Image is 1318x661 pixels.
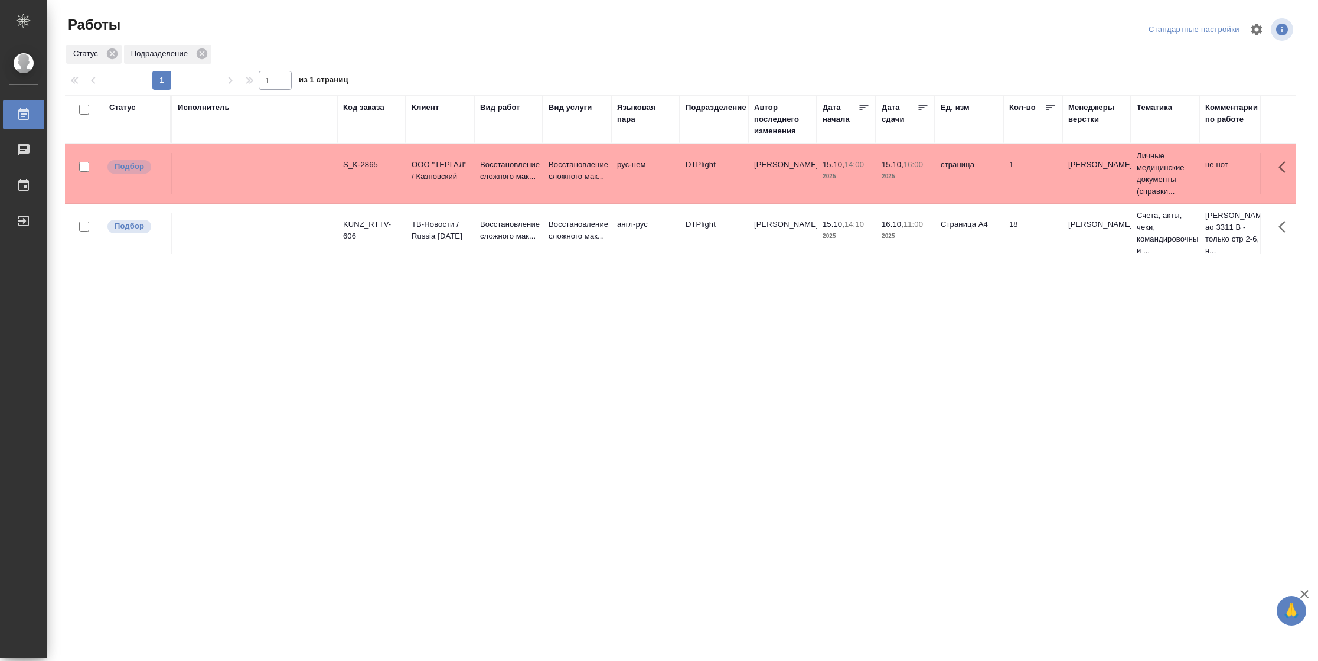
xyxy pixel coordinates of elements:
p: Подразделение [131,48,192,60]
p: 11:00 [903,220,923,229]
button: 🙏 [1277,596,1306,626]
div: Можно подбирать исполнителей [106,159,165,175]
td: Страница А4 [935,213,1003,254]
p: 2025 [823,230,870,242]
div: Менеджеры верстки [1068,102,1125,125]
div: Ед. изм [941,102,970,113]
p: 2025 [882,171,929,183]
p: 16:00 [903,160,923,169]
p: 16.10, [882,220,903,229]
span: Посмотреть информацию [1271,18,1296,41]
p: не нот [1205,159,1262,171]
div: Дата сдачи [882,102,917,125]
p: 14:00 [844,160,864,169]
p: 15.10, [823,160,844,169]
p: 2025 [823,171,870,183]
div: split button [1146,21,1242,39]
div: Код заказа [343,102,384,113]
div: Исполнитель [178,102,230,113]
p: Личные медицинские документы (справки... [1137,150,1193,197]
p: [PERSON_NAME] ао 3311 В - только стр 2-6, н... [1205,210,1262,257]
div: Дата начала [823,102,858,125]
span: 🙏 [1281,598,1301,623]
div: S_K-2865 [343,159,400,171]
div: Кол-во [1009,102,1036,113]
p: Восстановление сложного мак... [549,159,605,183]
div: Тематика [1137,102,1172,113]
p: Счета, акты, чеки, командировочные и ... [1137,210,1193,257]
div: Вид услуги [549,102,592,113]
p: Восстановление сложного мак... [480,159,537,183]
div: Статус [66,45,122,64]
p: Восстановление сложного мак... [549,219,605,242]
button: Здесь прячутся важные кнопки [1271,153,1300,181]
td: 1 [1003,153,1062,194]
td: англ-рус [611,213,680,254]
div: Статус [109,102,136,113]
div: Подразделение [124,45,211,64]
p: 15.10, [823,220,844,229]
p: Статус [73,48,102,60]
td: [PERSON_NAME] [748,213,817,254]
div: Автор последнего изменения [754,102,811,137]
p: Восстановление сложного мак... [480,219,537,242]
div: Языковая пара [617,102,674,125]
p: [PERSON_NAME] [1068,219,1125,230]
td: DTPlight [680,213,748,254]
p: Подбор [115,161,144,172]
p: 2025 [882,230,929,242]
span: Работы [65,15,120,34]
p: ТВ-Новости / Russia [DATE] [412,219,468,242]
div: Можно подбирать исполнителей [106,219,165,235]
p: [PERSON_NAME] [1068,159,1125,171]
td: 18 [1003,213,1062,254]
p: Подбор [115,220,144,232]
p: ООО "ТЕРГАЛ" / Казновский [412,159,468,183]
td: страница [935,153,1003,194]
button: Здесь прячутся важные кнопки [1271,213,1300,241]
td: рус-нем [611,153,680,194]
div: Подразделение [686,102,746,113]
div: Клиент [412,102,439,113]
div: KUNZ_RTTV-606 [343,219,400,242]
td: [PERSON_NAME] [748,153,817,194]
div: Комментарии по работе [1205,102,1262,125]
span: из 1 страниц [299,73,348,90]
p: 15.10, [882,160,903,169]
div: Вид работ [480,102,520,113]
span: Настроить таблицу [1242,15,1271,44]
p: 14:10 [844,220,864,229]
td: DTPlight [680,153,748,194]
